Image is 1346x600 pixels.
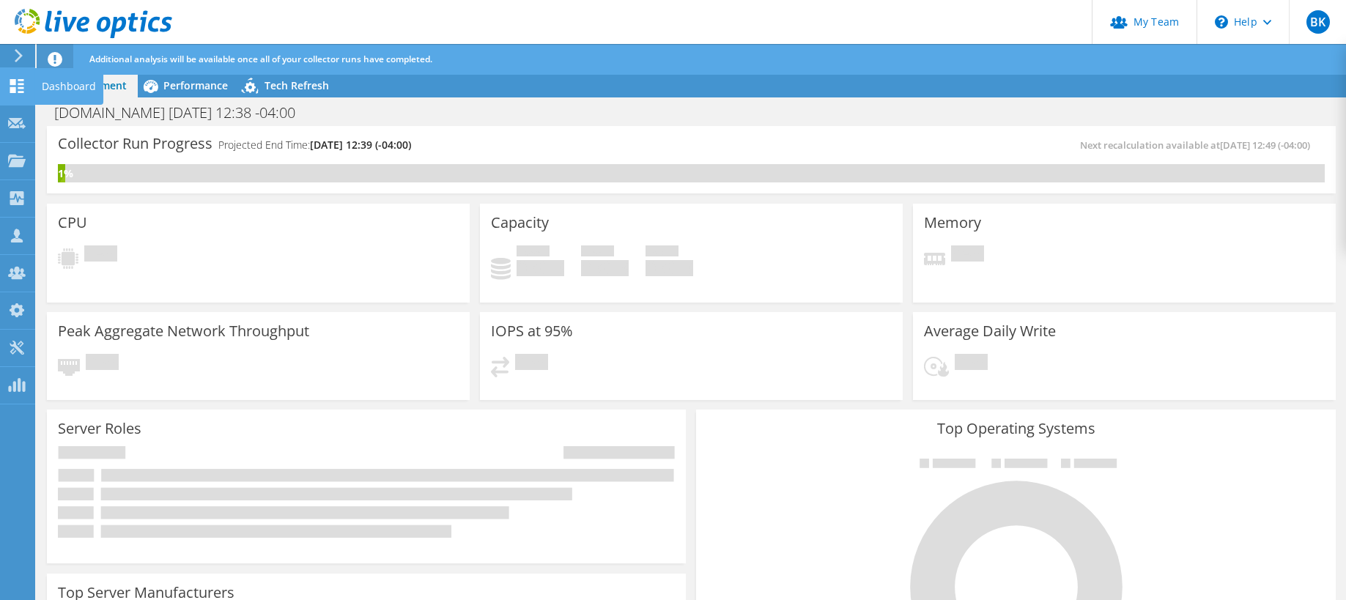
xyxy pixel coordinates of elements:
[86,354,119,374] span: Pending
[58,323,309,339] h3: Peak Aggregate Network Throughput
[1220,138,1310,152] span: [DATE] 12:49 (-04:00)
[646,245,678,260] span: Total
[1080,138,1317,152] span: Next recalculation available at
[310,138,411,152] span: [DATE] 12:39 (-04:00)
[924,215,981,231] h3: Memory
[58,166,65,182] div: 1%
[1215,15,1228,29] svg: \n
[951,245,984,265] span: Pending
[48,105,318,121] h1: [DOMAIN_NAME] [DATE] 12:38 -04:00
[491,215,549,231] h3: Capacity
[265,78,329,92] span: Tech Refresh
[491,323,573,339] h3: IOPS at 95%
[955,354,988,374] span: Pending
[58,215,87,231] h3: CPU
[924,323,1056,339] h3: Average Daily Write
[581,260,629,276] h4: 0 GiB
[515,354,548,374] span: Pending
[218,137,411,153] h4: Projected End Time:
[646,260,693,276] h4: 0 GiB
[84,245,117,265] span: Pending
[517,260,564,276] h4: 0 GiB
[581,245,614,260] span: Free
[517,245,550,260] span: Used
[34,68,103,105] div: Dashboard
[707,421,1324,437] h3: Top Operating Systems
[89,53,432,65] span: Additional analysis will be available once all of your collector runs have completed.
[163,78,228,92] span: Performance
[1306,10,1330,34] span: BK
[58,421,141,437] h3: Server Roles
